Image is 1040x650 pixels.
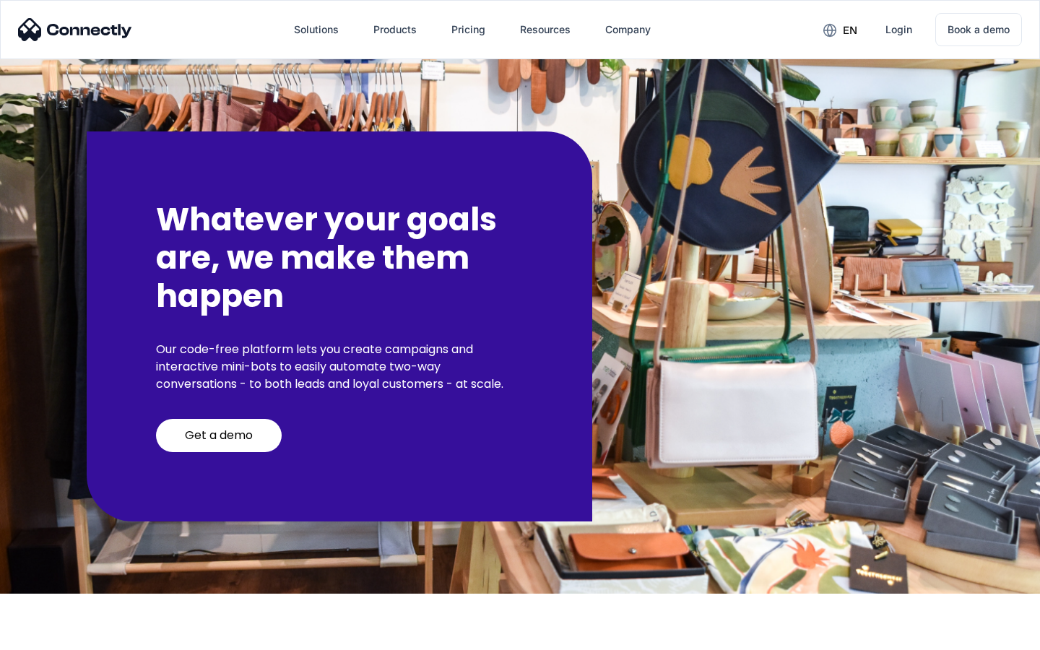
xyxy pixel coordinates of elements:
[14,625,87,645] aside: Language selected: English
[156,419,282,452] a: Get a demo
[294,19,339,40] div: Solutions
[282,12,350,47] div: Solutions
[451,19,485,40] div: Pricing
[935,13,1022,46] a: Book a demo
[885,19,912,40] div: Login
[605,19,651,40] div: Company
[362,12,428,47] div: Products
[440,12,497,47] a: Pricing
[520,19,571,40] div: Resources
[29,625,87,645] ul: Language list
[594,12,662,47] div: Company
[18,18,132,41] img: Connectly Logo
[812,19,868,40] div: en
[185,428,253,443] div: Get a demo
[843,20,857,40] div: en
[508,12,582,47] div: Resources
[373,19,417,40] div: Products
[156,341,523,393] p: Our code-free platform lets you create campaigns and interactive mini-bots to easily automate two...
[874,12,924,47] a: Login
[156,201,523,315] h2: Whatever your goals are, we make them happen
